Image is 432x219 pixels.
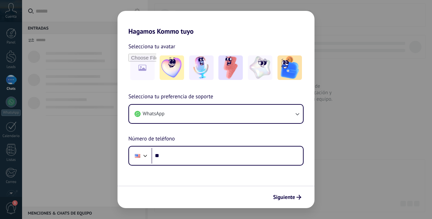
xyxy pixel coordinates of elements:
[143,111,164,117] span: WhatsApp
[131,149,144,163] div: United States: + 1
[270,191,304,203] button: Siguiente
[277,55,302,80] img: -5.jpeg
[189,55,214,80] img: -2.jpeg
[160,55,184,80] img: -1.jpeg
[218,55,243,80] img: -3.jpeg
[273,195,295,200] span: Siguiente
[129,105,303,123] button: WhatsApp
[248,55,272,80] img: -4.jpeg
[128,42,175,51] span: Selecciona tu avatar
[118,11,314,35] h2: Hagamos Kommo tuyo
[128,135,175,144] span: Número de teléfono
[128,92,213,101] span: Selecciona tu preferencia de soporte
